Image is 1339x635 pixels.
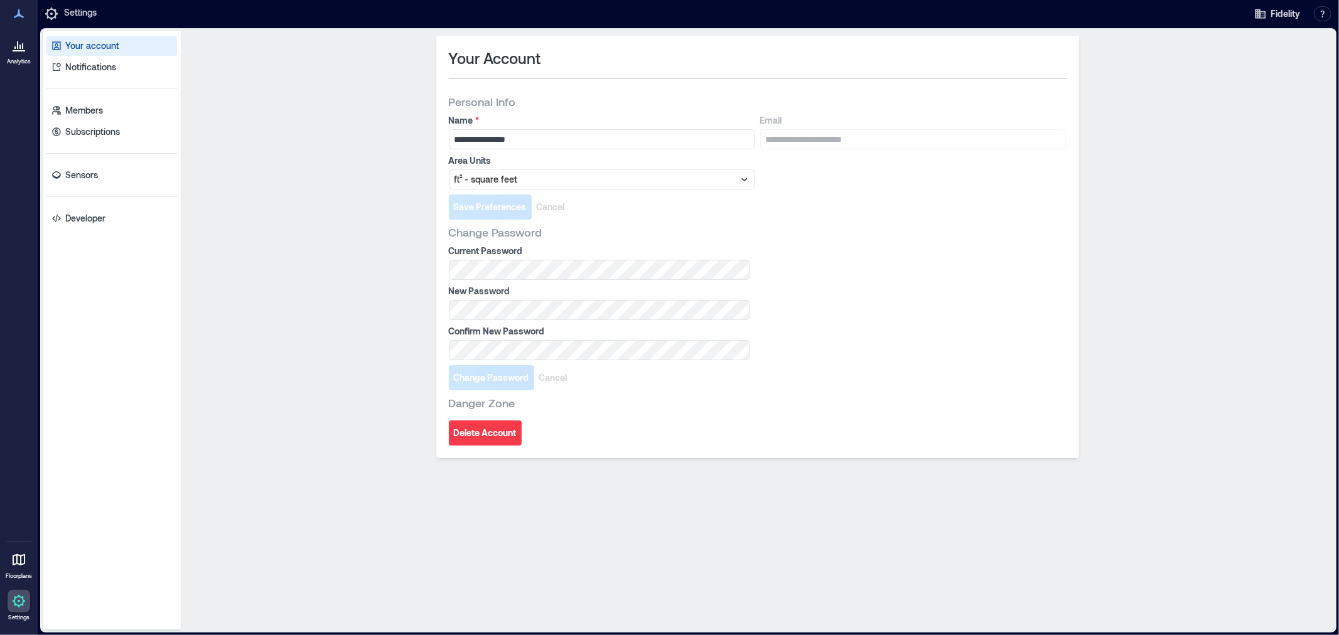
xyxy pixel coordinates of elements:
[537,201,565,213] span: Cancel
[46,36,177,56] a: Your account
[539,371,567,384] span: Cancel
[65,104,103,117] p: Members
[3,30,35,69] a: Analytics
[46,100,177,120] a: Members
[65,40,119,52] p: Your account
[2,545,36,584] a: Floorplans
[449,365,534,390] button: Change Password
[449,325,748,338] label: Confirm New Password
[7,58,31,65] p: Analytics
[454,201,527,213] span: Save Preferences
[449,114,753,127] label: Name
[449,245,748,257] label: Current Password
[65,125,120,138] p: Subscriptions
[65,169,98,181] p: Sensors
[760,114,1064,127] label: Email
[8,614,30,621] p: Settings
[449,94,516,109] span: Personal Info
[449,154,753,167] label: Area Units
[449,225,542,240] span: Change Password
[449,48,541,68] span: Your Account
[449,285,748,297] label: New Password
[454,371,529,384] span: Change Password
[532,195,570,220] button: Cancel
[534,365,573,390] button: Cancel
[46,57,177,77] a: Notifications
[65,61,116,73] p: Notifications
[46,122,177,142] a: Subscriptions
[4,586,34,625] a: Settings
[65,212,105,225] p: Developer
[454,427,517,439] span: Delete Account
[1271,8,1300,20] span: Fidelity
[449,395,515,410] span: Danger Zone
[6,572,32,580] p: Floorplans
[1250,4,1304,24] button: Fidelity
[449,420,522,446] button: Delete Account
[46,208,177,228] a: Developer
[449,195,532,220] button: Save Preferences
[64,6,97,21] p: Settings
[46,165,177,185] a: Sensors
